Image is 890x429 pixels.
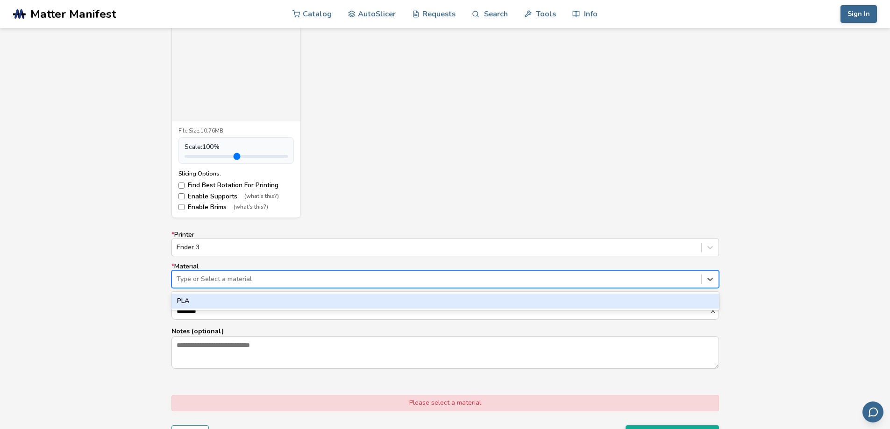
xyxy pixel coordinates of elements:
input: *Item Name [172,302,710,319]
span: (what's this?) [234,204,268,211]
div: PLA [171,294,719,309]
input: Find Best Rotation For Printing [178,183,185,189]
button: Send feedback via email [862,401,883,422]
input: Enable Brims(what's this?) [178,204,185,210]
div: Slicing Options: [178,170,294,177]
label: Printer [171,231,719,256]
input: *MaterialType or Select a materialPLA [177,275,178,283]
div: Please select a material [171,395,719,411]
label: Find Best Rotation For Printing [178,182,294,189]
label: Enable Supports [178,193,294,200]
span: Scale: 100 % [185,143,220,151]
label: Material [171,263,719,288]
button: *Item Name [710,308,719,314]
div: File Size: 10.76MB [178,128,294,134]
textarea: Notes (optional) [172,337,719,368]
p: Notes (optional) [171,326,719,336]
span: (what's this?) [244,193,279,200]
button: Sign In [840,5,877,23]
input: Enable Supports(what's this?) [178,193,185,199]
label: Enable Brims [178,204,294,211]
span: Matter Manifest [30,7,116,21]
